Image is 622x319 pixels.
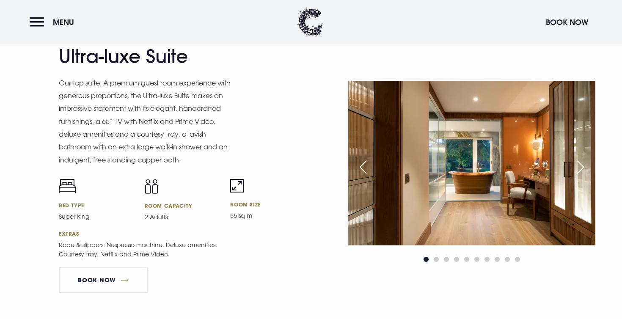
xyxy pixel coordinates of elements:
p: Robe & slippers. Nespresso machine. Deluxe amenities. Courtesy tray. Netflix and Prime Video. [59,240,232,259]
div: Previous slide [352,158,374,176]
span: Go to slide 6 [474,257,479,262]
span: Menu [53,17,74,27]
p: 55 sq m [230,211,306,220]
img: Bed icon [59,179,76,193]
p: Our top suite. A premium guest room experience with generous proportions, the Ultra-luxe Suite ma... [59,77,232,167]
img: Capacity icon [145,179,158,194]
span: Go to slide 1 [424,257,429,262]
p: 2 Adults [145,212,220,222]
img: Clandeboye Lodge [297,8,323,36]
span: Go to slide 10 [515,257,520,262]
span: Go to slide 5 [464,257,469,262]
img: Hotel in Bangor Northern Ireland [348,81,595,245]
a: Book Now [59,267,148,293]
h6: Extras [59,230,306,237]
span: Go to slide 9 [505,257,510,262]
span: Go to slide 4 [454,257,459,262]
h2: Ultra-luxe Suite [59,45,224,68]
div: Next slide [570,158,591,176]
h6: Room capacity [145,202,220,209]
span: Go to slide 3 [444,257,449,262]
span: Go to slide 2 [434,257,439,262]
span: Go to slide 8 [495,257,500,262]
button: Book Now [542,13,592,31]
h6: Bed type [59,202,135,209]
span: Go to slide 7 [484,257,490,262]
p: Super King [59,212,135,221]
h6: Room size [230,201,306,208]
button: Menu [30,13,78,31]
img: Room size icon [230,179,244,192]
